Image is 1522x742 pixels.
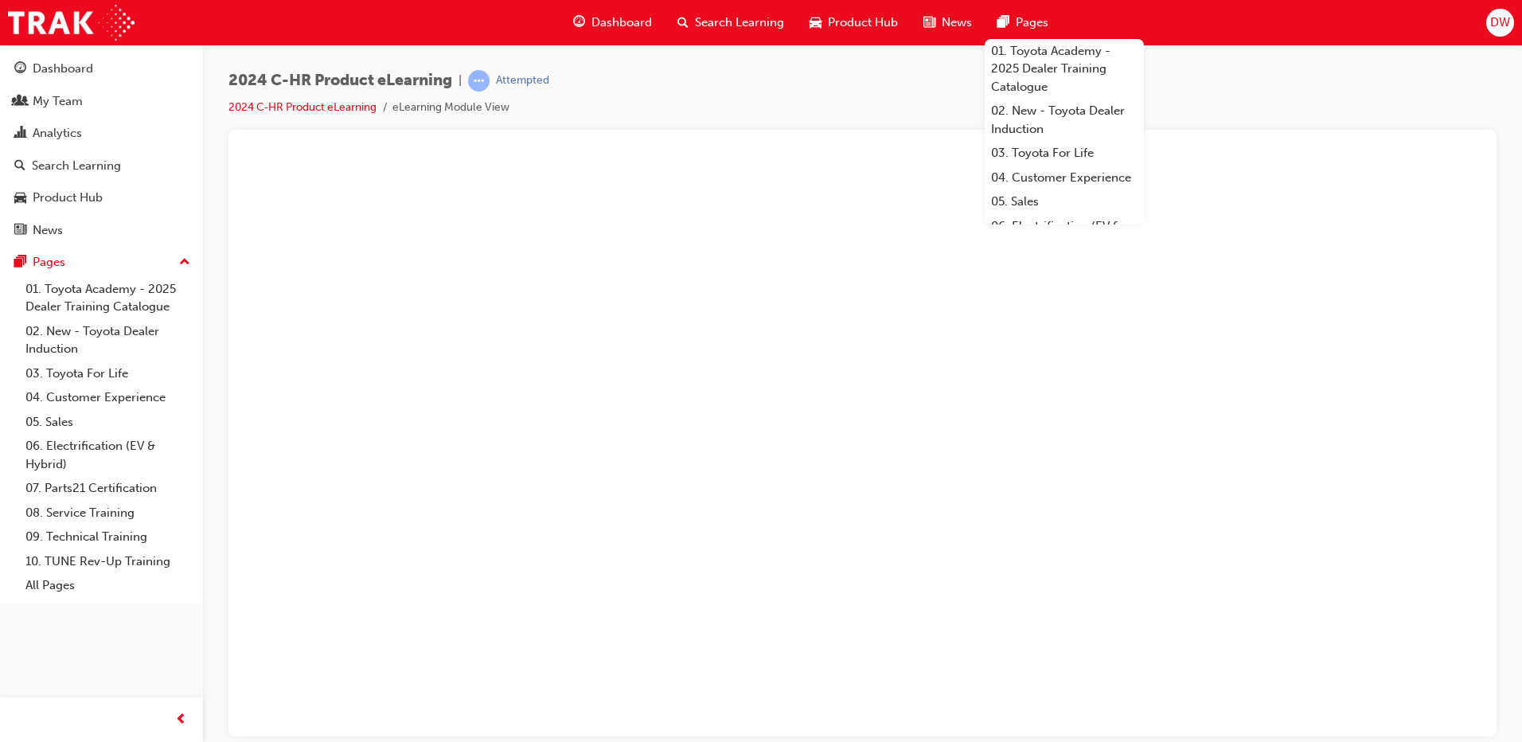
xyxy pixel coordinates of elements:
[14,191,26,205] span: car-icon
[14,224,26,238] span: news-icon
[19,549,197,574] a: 10. TUNE Rev-Up Training
[33,221,63,240] div: News
[33,124,82,143] div: Analytics
[1490,14,1510,32] span: DW
[985,141,1144,166] a: 03. Toyota For Life
[985,189,1144,214] a: 05. Sales
[985,6,1061,39] a: pages-iconPages
[6,119,197,148] a: Analytics
[179,252,190,273] span: up-icon
[997,13,1009,33] span: pages-icon
[810,13,821,33] span: car-icon
[6,151,197,181] a: Search Learning
[19,476,197,501] a: 07. Parts21 Certification
[19,319,197,361] a: 02. New - Toyota Dealer Induction
[19,573,197,598] a: All Pages
[33,253,65,271] div: Pages
[695,14,784,32] span: Search Learning
[6,216,197,245] a: News
[19,525,197,549] a: 09. Technical Training
[19,410,197,435] a: 05. Sales
[828,14,898,32] span: Product Hub
[33,60,93,78] div: Dashboard
[1486,9,1514,37] button: DW
[14,256,26,270] span: pages-icon
[6,248,197,277] button: Pages
[496,73,549,88] div: Attempted
[14,159,25,174] span: search-icon
[797,6,911,39] a: car-iconProduct Hub
[19,361,197,386] a: 03. Toyota For Life
[985,99,1144,141] a: 02. New - Toyota Dealer Induction
[591,14,652,32] span: Dashboard
[677,13,689,33] span: search-icon
[19,434,197,476] a: 06. Electrification (EV & Hybrid)
[33,92,83,111] div: My Team
[19,501,197,525] a: 08. Service Training
[175,710,187,730] span: prev-icon
[985,166,1144,190] a: 04. Customer Experience
[665,6,797,39] a: search-iconSearch Learning
[911,6,985,39] a: news-iconNews
[468,70,490,92] span: learningRecordVerb_ATTEMPT-icon
[942,14,972,32] span: News
[14,127,26,141] span: chart-icon
[6,54,197,84] a: Dashboard
[19,277,197,319] a: 01. Toyota Academy - 2025 Dealer Training Catalogue
[985,39,1144,100] a: 01. Toyota Academy - 2025 Dealer Training Catalogue
[6,87,197,116] a: My Team
[32,157,121,175] div: Search Learning
[985,214,1144,256] a: 06. Electrification (EV & Hybrid)
[6,51,197,248] button: DashboardMy TeamAnalyticsSearch LearningProduct HubNews
[560,6,665,39] a: guage-iconDashboard
[14,95,26,109] span: people-icon
[392,99,509,117] li: eLearning Module View
[33,189,103,207] div: Product Hub
[14,62,26,76] span: guage-icon
[228,72,452,90] span: 2024 C-HR Product eLearning
[1016,14,1048,32] span: Pages
[6,183,197,213] a: Product Hub
[228,100,377,114] a: 2024 C-HR Product eLearning
[459,72,462,90] span: |
[19,385,197,410] a: 04. Customer Experience
[8,5,135,41] img: Trak
[923,13,935,33] span: news-icon
[573,13,585,33] span: guage-icon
